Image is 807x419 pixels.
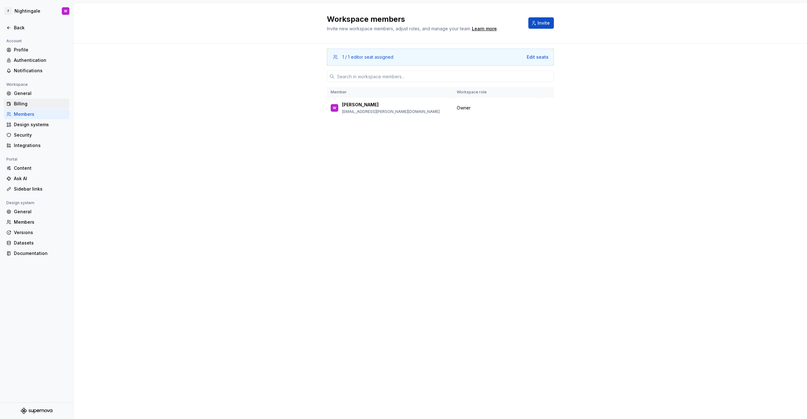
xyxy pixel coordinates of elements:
[64,9,67,14] div: W
[14,186,67,192] div: Sidebar links
[342,54,393,60] div: 1 / 1 editor seat assigned
[4,207,69,217] a: General
[4,199,37,207] div: Design system
[327,14,521,24] h2: Workspace members
[327,87,453,97] th: Member
[4,45,69,55] a: Profile
[15,8,40,14] div: Nightingale
[21,408,52,414] svg: Supernova Logo
[471,27,498,31] span: .
[472,26,497,32] a: Learn more
[4,217,69,227] a: Members
[4,88,69,98] a: General
[4,156,20,163] div: Portal
[4,55,69,65] a: Authentication
[4,81,30,88] div: Workspace
[14,250,67,257] div: Documentation
[14,209,67,215] div: General
[4,174,69,184] a: Ask AI
[527,54,549,60] button: Edit seats
[342,109,440,114] p: [EMAIL_ADDRESS][PERSON_NAME][DOMAIN_NAME]
[14,229,67,236] div: Versions
[4,184,69,194] a: Sidebar links
[4,248,69,258] a: Documentation
[342,102,379,108] p: [PERSON_NAME]
[14,240,67,246] div: Datasets
[4,130,69,140] a: Security
[14,25,67,31] div: Back
[14,165,67,171] div: Content
[457,105,471,111] span: Owner
[334,71,554,82] input: Search in workspace members...
[4,109,69,119] a: Members
[4,99,69,109] a: Billing
[14,68,67,74] div: Notifications
[14,101,67,107] div: Billing
[4,140,69,150] a: Integrations
[4,227,69,238] a: Versions
[4,238,69,248] a: Datasets
[537,20,550,26] span: Invite
[4,7,12,15] div: F
[14,57,67,63] div: Authentication
[327,26,471,31] span: Invite new workspace members, adjust roles, and manage your team.
[1,4,72,18] button: FNightingaleW
[14,121,67,128] div: Design systems
[14,111,67,117] div: Members
[4,66,69,76] a: Notifications
[4,163,69,173] a: Content
[14,219,67,225] div: Members
[14,142,67,149] div: Integrations
[4,23,69,33] a: Back
[14,132,67,138] div: Security
[14,47,67,53] div: Profile
[528,17,554,29] button: Invite
[14,175,67,182] div: Ask AI
[333,105,336,111] div: W
[4,37,24,45] div: Account
[4,120,69,130] a: Design systems
[14,90,67,97] div: General
[453,87,537,97] th: Workspace role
